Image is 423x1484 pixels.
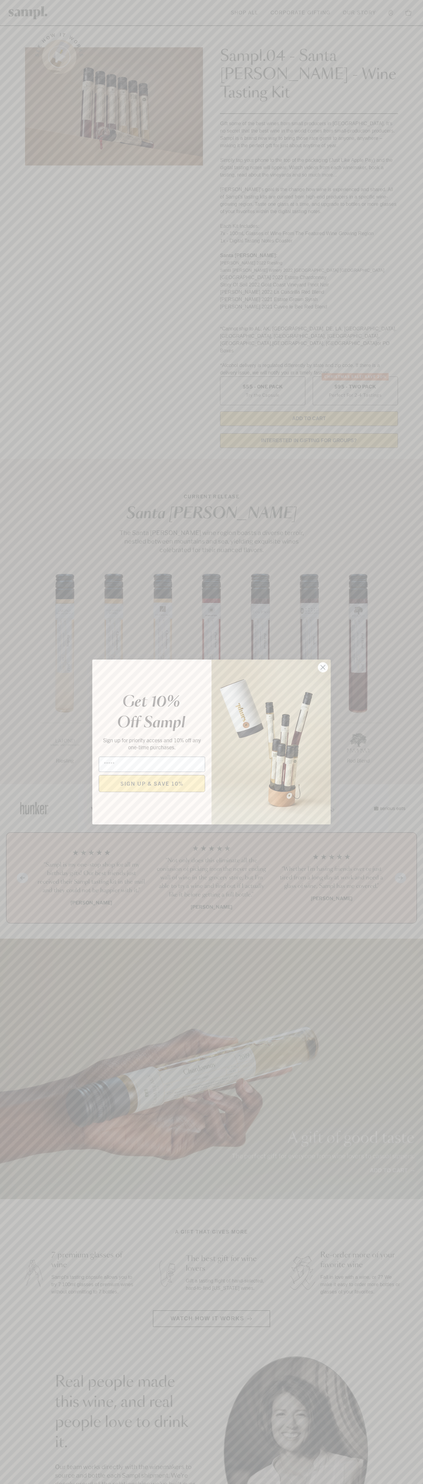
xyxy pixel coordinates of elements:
button: SIGN UP & SAVE 10% [99,775,205,792]
em: Get 10% Off Sampl [117,695,185,730]
span: Sign up for priority access and 10% off any one-time purchases. [103,737,201,751]
input: Email [99,757,205,772]
button: Close dialog [318,662,328,673]
img: 96933287-25a1-481a-a6d8-4dd623390dc6.png [211,660,331,824]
